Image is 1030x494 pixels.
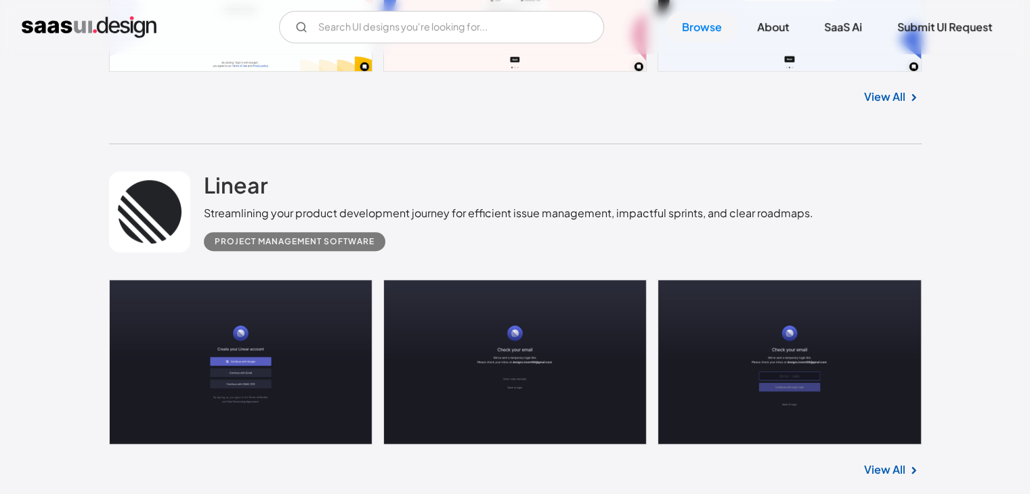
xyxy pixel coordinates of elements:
[215,233,374,250] div: Project Management Software
[741,12,805,42] a: About
[864,89,905,105] a: View All
[22,16,156,38] a: home
[204,171,268,205] a: Linear
[864,462,905,478] a: View All
[204,171,268,198] h2: Linear
[881,12,1008,42] a: Submit UI Request
[666,12,738,42] a: Browse
[279,11,604,43] form: Email Form
[279,11,604,43] input: Search UI designs you're looking for...
[204,205,813,221] div: Streamlining your product development journey for efficient issue management, impactful sprints, ...
[808,12,878,42] a: SaaS Ai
